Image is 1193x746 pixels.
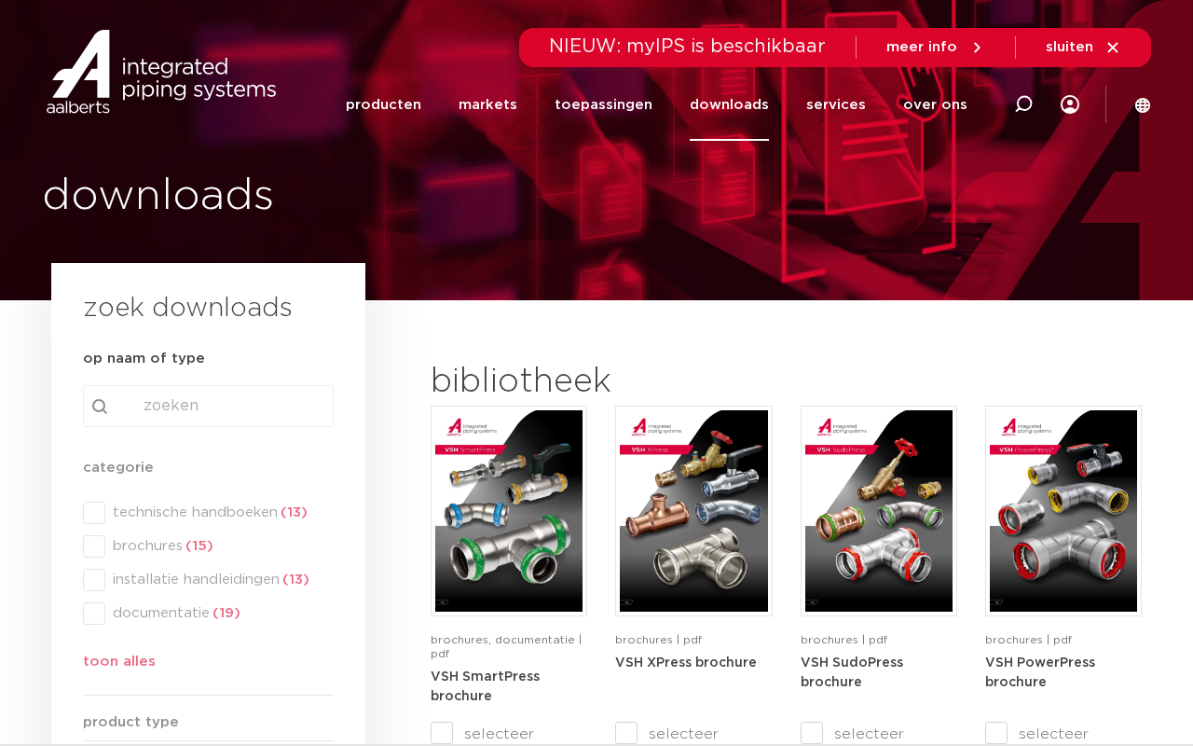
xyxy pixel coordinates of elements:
h3: zoek downloads [83,287,293,332]
a: VSH XPress brochure [615,656,757,670]
h1: downloads [42,167,587,227]
span: brochures | pdf [615,634,702,645]
strong: VSH SudoPress brochure [801,656,903,690]
a: downloads [690,69,769,141]
strong: VSH PowerPress brochure [985,656,1095,690]
a: markets [459,69,517,141]
nav: Menu [346,69,967,141]
a: toepassingen [555,69,652,141]
label: selecteer [431,723,587,745]
span: sluiten [1046,40,1093,54]
strong: VSH SmartPress brochure [431,670,540,704]
span: meer info [886,40,957,54]
a: sluiten [1046,39,1121,56]
a: producten [346,69,421,141]
h2: bibliotheek [431,360,762,405]
strong: op naam of type [83,352,205,366]
label: selecteer [985,723,1142,745]
label: selecteer [801,723,957,745]
img: VSH-PowerPress_A4Brochure-5008993-2022_2.0_NL-pdf.jpg [990,410,1137,612]
a: services [806,69,866,141]
span: NIEUW: myIPS is beschikbaar [549,37,826,56]
strong: VSH XPress brochure [615,656,757,670]
a: meer info [886,39,985,56]
a: VSH SmartPress brochure [431,670,540,704]
a: VSH SudoPress brochure [801,656,903,690]
a: VSH PowerPress brochure [985,656,1095,690]
div: my IPS [1061,84,1079,125]
img: VSH-SudoPress_A4Brochure-5007222-2021_1.0_NL-1-pdf.jpg [805,410,953,612]
span: brochures | pdf [801,634,887,645]
span: brochures, documentatie | pdf [431,634,582,659]
label: selecteer [615,723,772,745]
img: VSH-XPress_A4Brochure-5007145-2021_1.0_NL-1-pdf.jpg [620,410,767,612]
img: VSH-SmartPress_A4Brochure-5008016-2023_2.0_NL-pdf.jpg [435,410,583,612]
a: over ons [903,69,967,141]
span: brochures | pdf [985,634,1072,645]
